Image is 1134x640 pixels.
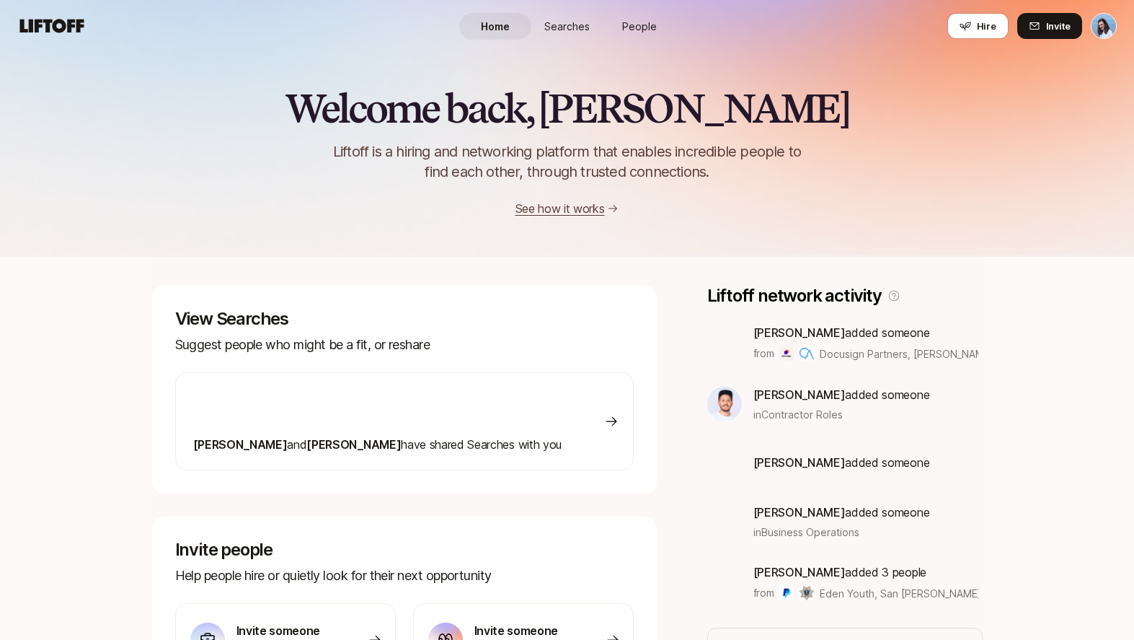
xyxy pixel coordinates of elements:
p: from [753,345,774,362]
span: [PERSON_NAME] [306,437,401,452]
button: Dan Tase [1091,13,1117,39]
span: Invite [1046,19,1071,33]
p: added someone [753,503,930,522]
p: added someone [753,323,979,342]
img: Eden Youth [779,586,794,600]
button: Invite [1017,13,1082,39]
span: Docusign Partners, [PERSON_NAME] & others [820,348,1037,360]
a: See how it works [515,201,605,216]
p: Help people hire or quietly look for their next opportunity [175,566,634,586]
img: CLARA Analytics [799,346,814,361]
span: Hire [977,19,996,33]
p: View Searches [175,309,634,329]
img: San Jose Police Department [799,586,814,600]
h2: Welcome back, [PERSON_NAME] [285,87,849,130]
span: Searches [544,19,590,34]
span: and [287,437,306,452]
a: Home [459,13,531,40]
span: in Contractor Roles [753,407,843,422]
span: [PERSON_NAME] [753,387,846,402]
span: [PERSON_NAME] [753,505,846,520]
span: have shared Searches with you [193,437,562,452]
span: in Business Operations [753,525,859,540]
img: 1c2a36a1_4ad1_4520_8121_3d2b902da1ef.jpg [707,387,742,421]
img: Dan Tase [1091,14,1116,38]
span: People [622,19,657,34]
button: Hire [947,13,1009,39]
span: Eden Youth, San [PERSON_NAME] Police Department & others [820,587,1117,600]
p: added 3 people [753,563,979,582]
p: from [753,584,774,602]
p: added someone [753,453,930,472]
p: Liftoff is a hiring and networking platform that enables incredible people to find each other, th... [309,141,825,182]
p: Invite people [175,540,634,560]
p: Suggest people who might be a fit, or reshare [175,335,634,355]
span: [PERSON_NAME] [753,455,846,470]
span: [PERSON_NAME] [753,325,846,340]
p: Liftoff network activity [707,286,882,306]
p: added someone [753,385,930,404]
span: [PERSON_NAME] [753,565,846,579]
span: [PERSON_NAME] [193,437,288,452]
img: Docusign Partners [779,346,794,361]
span: Home [481,19,510,34]
a: People [603,13,675,40]
a: Searches [531,13,603,40]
